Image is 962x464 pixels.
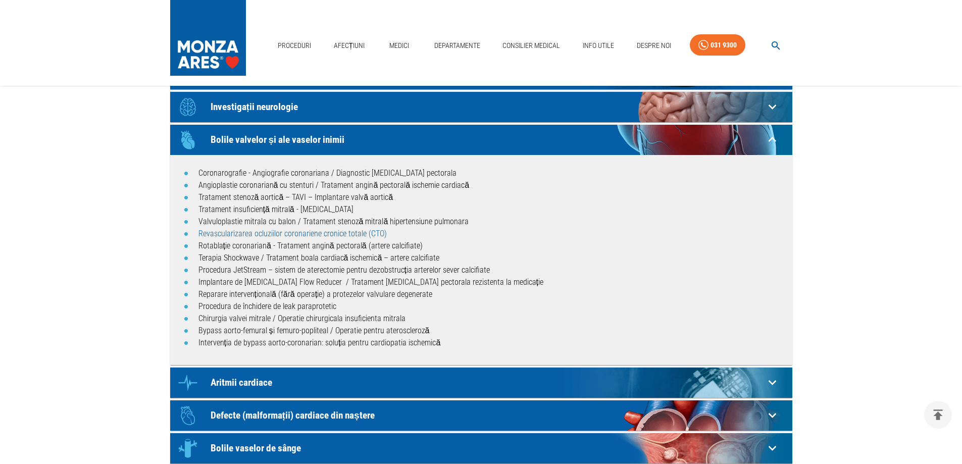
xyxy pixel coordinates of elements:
a: 031 9300 [690,34,745,56]
a: Rotablație coronariană - Tratament angină pectorală (artere calcifiate) [198,241,423,250]
a: Consilier Medical [498,35,564,56]
a: Afecțiuni [330,35,369,56]
a: Chirurgia valvei mitrale / Operatie chirurgicala insuficienta mitrala [198,314,406,323]
a: Procedura JetStream – sistem de aterectomie pentru dezobstrucția arterelor sever calcifiate [198,265,490,275]
p: Investigații neurologie [211,101,765,112]
div: IconAritmii cardiace [170,368,792,398]
p: Defecte (malformații) cardiace din naștere [211,410,765,421]
div: IconBolile vaselor de sânge [170,433,792,463]
a: Bypass aorto-femural și femuro-popliteal / Operatie pentru ateroscleroză [198,326,430,335]
a: Intervenția de bypass aorto-coronarian: soluția pentru cardiopatia ischemică [198,338,441,347]
div: Icon [173,368,203,398]
div: IconInvestigații cardiologie [170,155,792,365]
a: Reparare intervențională (fără operație) a protezelor valvulare degenerate [198,289,433,299]
div: Icon [173,125,203,155]
a: Implantare de [MEDICAL_DATA] Flow Reducer / Tratament [MEDICAL_DATA] pectorala rezistenta la medi... [198,277,543,287]
a: Terapia Shockwave / Tratament boala cardiacă ischemică – artere calcifiate [198,253,440,263]
a: Despre Noi [633,35,675,56]
a: Medici [383,35,416,56]
a: Coronarografie - Angiografie coronariana / Diagnostic [MEDICAL_DATA] pectorala [198,168,457,178]
p: Bolile valvelor și ale vaselor inimii [211,134,765,145]
div: IconBolile valvelor și ale vaselor inimii [170,125,792,155]
a: Angioplastie coronariană cu stenturi / Tratament angină pectorală ischemie cardiacă [198,180,470,190]
a: Valvuloplastie mitrala cu balon / Tratament stenoză mitrală hipertensiune pulmonara [198,217,469,226]
div: Icon [173,400,203,431]
a: Info Utile [579,35,618,56]
a: Departamente [430,35,484,56]
div: Icon [173,92,203,122]
p: Bolile vaselor de sânge [211,443,765,453]
div: Icon [173,433,203,463]
a: Tratament insuficiență mitrală - [MEDICAL_DATA] [198,204,353,214]
a: Revascularizarea ocluziilor coronariene cronice totale (CTO) [198,229,387,238]
a: Proceduri [274,35,315,56]
a: Procedura de închidere de leak paraprotetic [198,301,336,311]
div: IconInvestigații neurologie [170,92,792,122]
div: IconDefecte (malformații) cardiace din naștere [170,400,792,431]
p: Aritmii cardiace [211,377,765,388]
button: delete [924,401,952,429]
div: 031 9300 [711,39,737,51]
a: Tratament stenoză aortică – TAVI – Implantare valvă aortică [198,192,393,202]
